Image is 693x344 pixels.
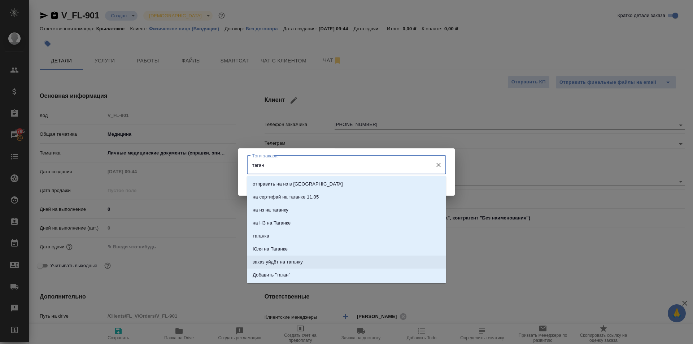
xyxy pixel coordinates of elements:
[433,160,444,170] button: Очистить
[253,219,291,227] p: на НЗ на Таганке
[253,180,343,188] p: отправить на нз в [GEOGRAPHIC_DATA]
[253,245,288,253] p: Юля на Таганке
[253,206,288,214] p: на нз на таганку
[253,258,303,266] p: заказ уйдёт на таганку
[253,271,290,279] p: Добавить "таган"
[253,232,269,240] p: таганка
[253,193,319,201] p: на сертифай на таганке 11.05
